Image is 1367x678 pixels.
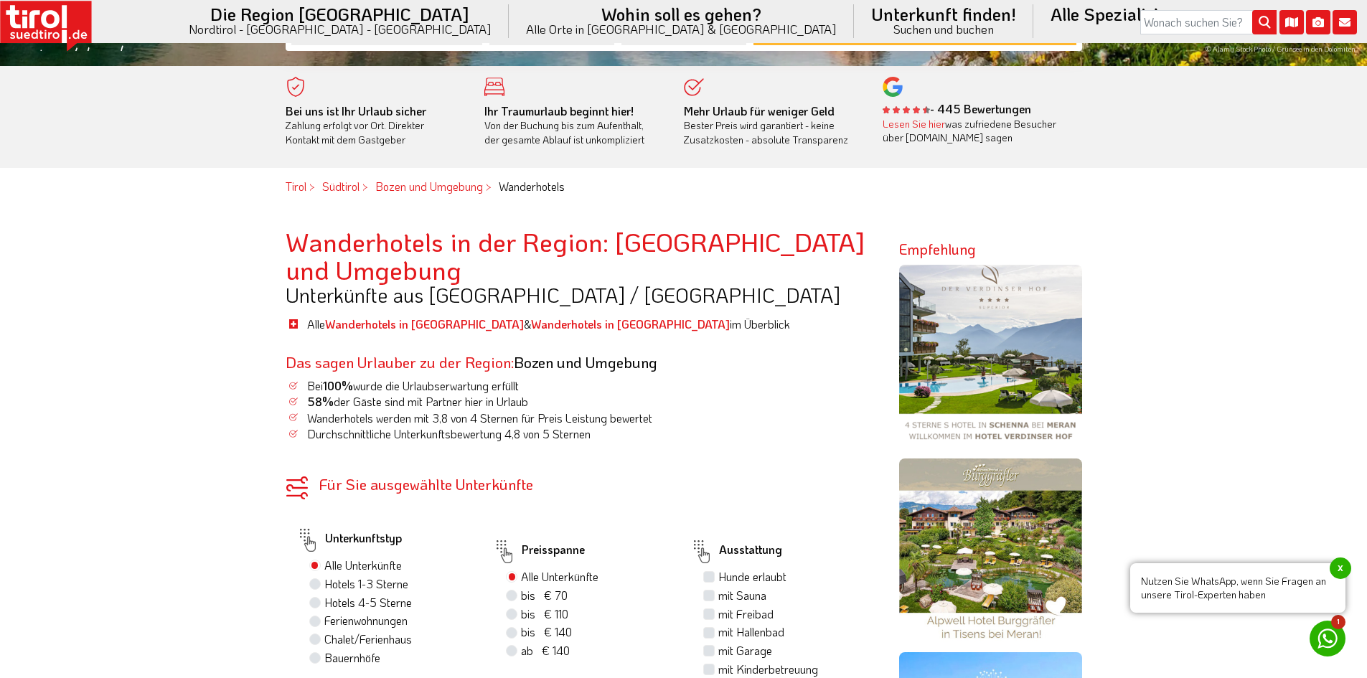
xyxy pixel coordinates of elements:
li: Durchschnittliche Unterkunftsbewertung von 5 Sternen [286,426,878,442]
div: Von der Buchung bis zum Aufenthalt, der gesamte Ablauf ist unkompliziert [484,104,662,147]
span: bis € 140 [521,624,572,639]
b: Mehr Urlaub für weniger Geld [684,103,835,118]
label: mit Freibad [718,606,774,622]
div: was zufriedene Besucher über [DOMAIN_NAME] sagen [883,117,1061,145]
b: 58% [307,394,334,409]
i: Kontakt [1333,10,1357,34]
span: 1 [1331,615,1345,629]
span: bis € 110 [521,606,568,621]
span: x [1330,557,1351,579]
span: 4,8 [504,426,520,441]
label: Unterkunftstyp [296,524,402,557]
label: Ausstattung [690,535,782,568]
label: Hunde erlaubt [718,569,786,585]
input: Wonach suchen Sie? [1140,10,1277,34]
label: Preisspanne [493,535,585,568]
label: mit Sauna [718,588,766,603]
i: Karte öffnen [1279,10,1304,34]
span: bis € 70 [521,588,568,603]
label: Alle Unterkünfte [521,569,598,585]
label: mit Garage [718,643,772,659]
b: - 445 Bewertungen [883,101,1031,116]
label: Ferienwohnungen [324,613,408,628]
li: Alle & im Überblick [286,316,878,332]
h2: Wanderhotels in der Region: [GEOGRAPHIC_DATA] und Umgebung [286,227,878,284]
li: der Gäste sind mit Partner hier in Urlaub [286,394,878,410]
a: Südtirol [322,179,360,194]
a: 1 Nutzen Sie WhatsApp, wenn Sie Fragen an unsere Tirol-Experten habenx [1310,621,1345,656]
img: verdinserhof.png [899,265,1082,448]
span: ab € 140 [521,643,570,658]
label: mit Kinderbetreuung [718,661,818,677]
small: Nordtirol - [GEOGRAPHIC_DATA] - [GEOGRAPHIC_DATA] [189,23,492,35]
label: Alle Unterkünfte [324,557,402,573]
span: Nutzen Sie WhatsApp, wenn Sie Fragen an unsere Tirol-Experten haben [1130,563,1345,613]
a: Wanderhotels in [GEOGRAPHIC_DATA] [531,316,730,331]
label: Bauernhöfe [324,650,380,666]
strong: Empfehlung [899,240,976,258]
b: 100% [323,378,353,393]
li: Bei wurde die Urlaubserwartung erfüllt [286,378,878,394]
div: Zahlung erfolgt vor Ort. Direkter Kontakt mit dem Gastgeber [286,104,464,147]
div: Für Sie ausgewählte Unterkünfte [286,476,878,491]
li: Wanderhotels werden mit 3,8 von 4 Sternen für Preis Leistung bewertet [286,410,878,426]
h3: Unterkünfte aus [GEOGRAPHIC_DATA] / [GEOGRAPHIC_DATA] [286,284,878,306]
label: Hotels 4-5 Sterne [324,595,412,611]
small: Suchen und buchen [871,23,1016,35]
div: Bester Preis wird garantiert - keine Zusatzkosten - absolute Transparenz [684,104,862,147]
a: Lesen Sie hier [883,117,945,131]
b: Bei uns ist Ihr Urlaub sicher [286,103,426,118]
label: mit Hallenbad [718,624,784,640]
a: Bozen und Umgebung [375,179,483,194]
label: Hotels 1-3 Sterne [324,576,408,592]
b: Ihr Traumurlaub beginnt hier! [484,103,634,118]
small: Alle Orte in [GEOGRAPHIC_DATA] & [GEOGRAPHIC_DATA] [526,23,837,35]
a: Wanderhotels in [GEOGRAPHIC_DATA] [325,316,524,331]
label: Chalet/Ferienhaus [324,631,412,647]
span: Das sagen Urlauber zu der Region: [286,352,514,372]
em: Wanderhotels [499,179,565,194]
i: Fotogalerie [1306,10,1330,34]
h3: Bozen und Umgebung [286,354,878,370]
a: Tirol [286,179,306,194]
img: burggraefler.jpg [899,458,1082,641]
